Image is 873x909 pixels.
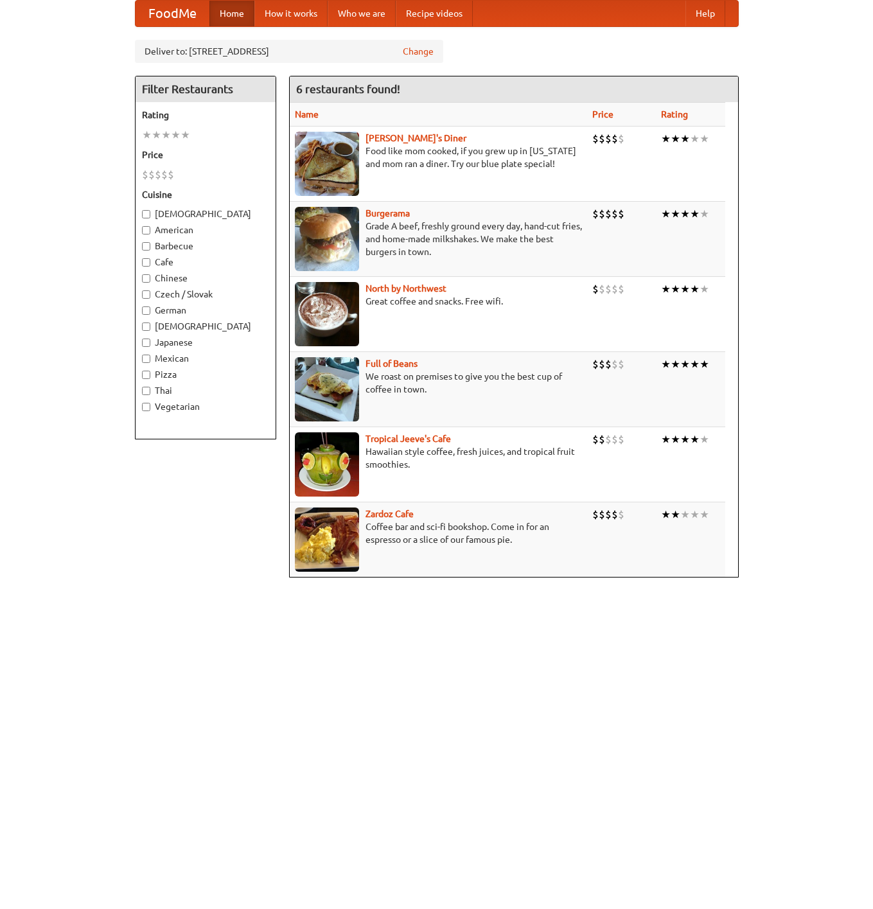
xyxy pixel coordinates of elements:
[700,207,709,221] li: ★
[671,282,680,296] li: ★
[142,288,269,301] label: Czech / Slovak
[618,357,624,371] li: $
[599,357,605,371] li: $
[618,132,624,146] li: $
[254,1,328,26] a: How it works
[142,258,150,267] input: Cafe
[295,220,582,258] p: Grade A beef, freshly ground every day, hand-cut fries, and home-made milkshakes. We make the bes...
[690,132,700,146] li: ★
[661,132,671,146] li: ★
[161,128,171,142] li: ★
[209,1,254,26] a: Home
[295,109,319,119] a: Name
[142,274,150,283] input: Chinese
[671,357,680,371] li: ★
[396,1,473,26] a: Recipe videos
[612,282,618,296] li: $
[142,290,150,299] input: Czech / Slovak
[612,207,618,221] li: $
[142,320,269,333] label: [DEMOGRAPHIC_DATA]
[605,507,612,522] li: $
[661,282,671,296] li: ★
[168,168,174,182] li: $
[618,207,624,221] li: $
[366,283,446,294] a: North by Northwest
[295,207,359,271] img: burgerama.jpg
[366,434,451,444] a: Tropical Jeeve's Cafe
[592,207,599,221] li: $
[142,188,269,201] h5: Cuisine
[142,168,148,182] li: $
[661,207,671,221] li: ★
[690,357,700,371] li: ★
[295,432,359,497] img: jeeves.jpg
[181,128,190,142] li: ★
[700,432,709,446] li: ★
[618,507,624,522] li: $
[142,226,150,234] input: American
[155,168,161,182] li: $
[295,507,359,572] img: zardoz.jpg
[142,400,269,413] label: Vegetarian
[142,256,269,269] label: Cafe
[295,295,582,308] p: Great coffee and snacks. Free wifi.
[592,507,599,522] li: $
[618,282,624,296] li: $
[605,432,612,446] li: $
[671,507,680,522] li: ★
[700,357,709,371] li: ★
[612,507,618,522] li: $
[142,368,269,381] label: Pizza
[605,207,612,221] li: $
[690,207,700,221] li: ★
[142,109,269,121] h5: Rating
[366,358,418,369] b: Full of Beans
[295,445,582,471] p: Hawaiian style coffee, fresh juices, and tropical fruit smoothies.
[295,282,359,346] img: north.jpg
[135,40,443,63] div: Deliver to: [STREET_ADDRESS]
[171,128,181,142] li: ★
[295,145,582,170] p: Food like mom cooked, if you grew up in [US_STATE] and mom ran a diner. Try our blue plate special!
[680,282,690,296] li: ★
[599,132,605,146] li: $
[680,357,690,371] li: ★
[605,282,612,296] li: $
[142,322,150,331] input: [DEMOGRAPHIC_DATA]
[690,282,700,296] li: ★
[605,132,612,146] li: $
[142,339,150,347] input: Japanese
[142,352,269,365] label: Mexican
[142,207,269,220] label: [DEMOGRAPHIC_DATA]
[142,384,269,397] label: Thai
[142,355,150,363] input: Mexican
[671,432,680,446] li: ★
[680,432,690,446] li: ★
[690,432,700,446] li: ★
[148,168,155,182] li: $
[661,109,688,119] a: Rating
[680,207,690,221] li: ★
[690,507,700,522] li: ★
[592,432,599,446] li: $
[136,76,276,102] h4: Filter Restaurants
[612,432,618,446] li: $
[296,83,400,95] ng-pluralize: 6 restaurants found!
[599,282,605,296] li: $
[661,507,671,522] li: ★
[685,1,725,26] a: Help
[366,208,410,218] b: Burgerama
[680,507,690,522] li: ★
[700,507,709,522] li: ★
[366,509,414,519] a: Zardoz Cafe
[605,357,612,371] li: $
[661,357,671,371] li: ★
[142,403,150,411] input: Vegetarian
[366,133,466,143] a: [PERSON_NAME]'s Diner
[592,282,599,296] li: $
[618,432,624,446] li: $
[612,132,618,146] li: $
[295,370,582,396] p: We roast on premises to give you the best cup of coffee in town.
[142,242,150,251] input: Barbecue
